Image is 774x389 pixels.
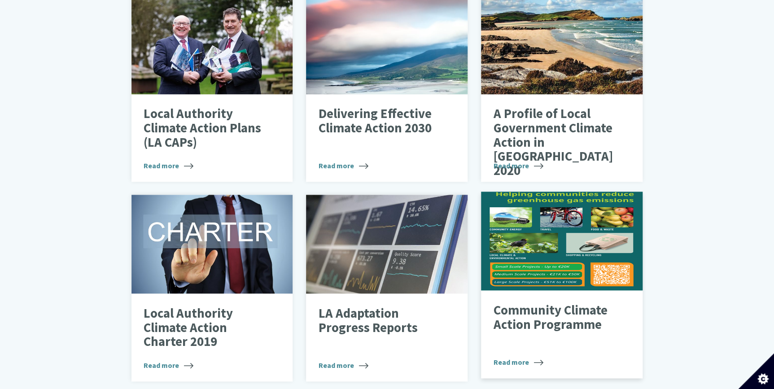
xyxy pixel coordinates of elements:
[144,107,267,149] p: Local Authority Climate Action Plans (LA CAPs)
[481,192,643,378] a: Community Climate Action Programme Read more
[144,306,267,349] p: Local Authority Climate Action Charter 2019
[319,107,442,135] p: Delivering Effective Climate Action 2030
[319,360,368,371] span: Read more
[144,160,193,171] span: Read more
[144,360,193,371] span: Read more
[494,160,543,171] span: Read more
[494,303,617,332] p: Community Climate Action Programme
[131,195,293,381] a: Local Authority Climate Action Charter 2019 Read more
[494,357,543,367] span: Read more
[738,353,774,389] button: Set cookie preferences
[319,160,368,171] span: Read more
[306,195,468,381] a: LA Adaptation Progress Reports Read more
[494,107,617,178] p: A Profile of Local Government Climate Action in [GEOGRAPHIC_DATA] 2020
[319,306,442,335] p: LA Adaptation Progress Reports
